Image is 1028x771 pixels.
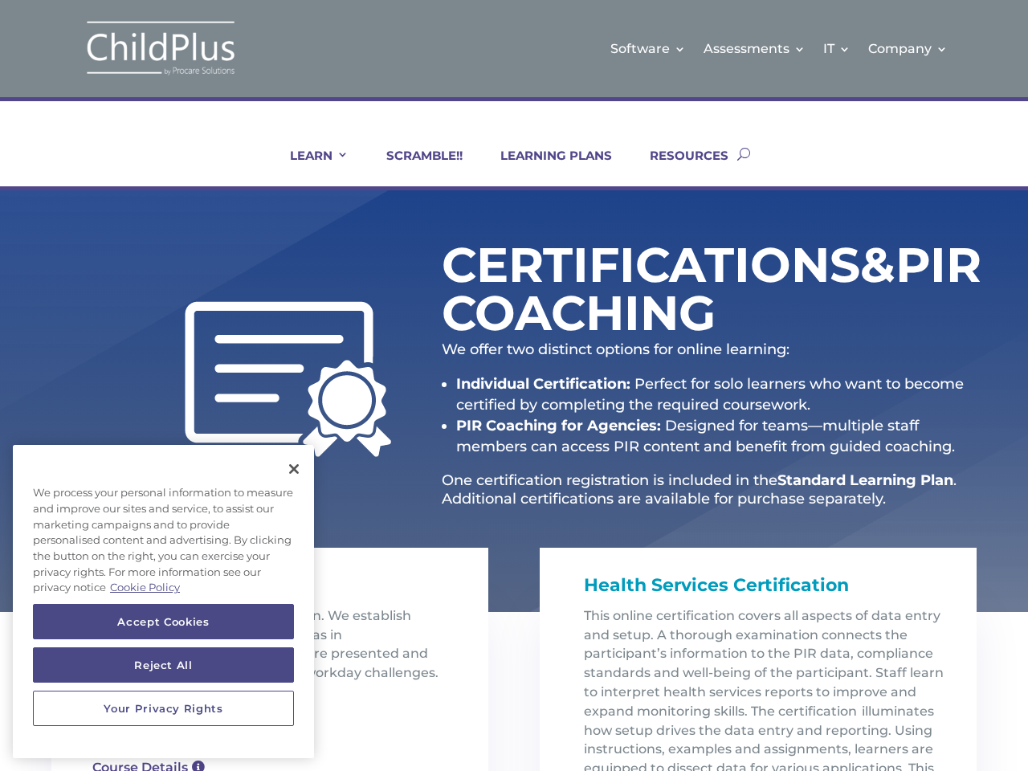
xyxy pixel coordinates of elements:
[584,574,849,596] span: Health Services Certification
[480,148,612,186] a: LEARNING PLANS
[456,415,977,457] li: Designed for teams—multiple staff members can access PIR content and benefit from guided coaching.
[456,417,661,434] strong: PIR Coaching for Agencies:
[110,581,180,594] a: More information about your privacy, opens in a new tab
[33,691,294,726] button: Your Privacy Rights
[868,16,948,81] a: Company
[33,604,294,639] button: Accept Cookies
[860,235,895,294] span: &
[777,471,953,489] strong: Standard Learning Plan
[442,471,957,508] span: . Additional certifications are available for purchase separately.
[442,341,789,358] span: We offer two distinct options for online learning:
[823,16,851,81] a: IT
[33,647,294,683] button: Reject All
[630,148,728,186] a: RESOURCES
[456,375,630,393] strong: Individual Certification:
[442,241,867,345] h1: Certifications PIR Coaching
[456,373,977,415] li: Perfect for solo learners who want to become certified by completing the required coursework.
[13,445,314,758] div: Cookie banner
[442,471,777,489] span: One certification registration is included in the
[270,148,349,186] a: LEARN
[276,451,312,487] button: Close
[13,477,314,604] div: We process your personal information to measure and improve our sites and service, to assist our ...
[366,148,463,186] a: SCRAMBLE!!
[13,445,314,758] div: Privacy
[704,16,806,81] a: Assessments
[610,16,686,81] a: Software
